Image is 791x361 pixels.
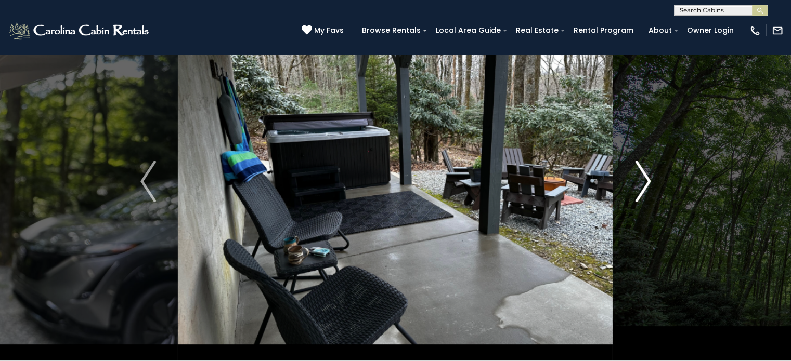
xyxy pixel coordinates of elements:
[772,25,783,36] img: mail-regular-white.png
[511,22,564,38] a: Real Estate
[357,22,426,38] a: Browse Rentals
[302,25,346,36] a: My Favs
[682,22,739,38] a: Owner Login
[314,25,344,36] span: My Favs
[613,2,673,360] button: Next
[140,161,156,202] img: arrow
[119,2,178,360] button: Previous
[749,25,761,36] img: phone-regular-white.png
[568,22,639,38] a: Rental Program
[8,20,152,41] img: White-1-2.png
[431,22,506,38] a: Local Area Guide
[643,22,677,38] a: About
[635,161,651,202] img: arrow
